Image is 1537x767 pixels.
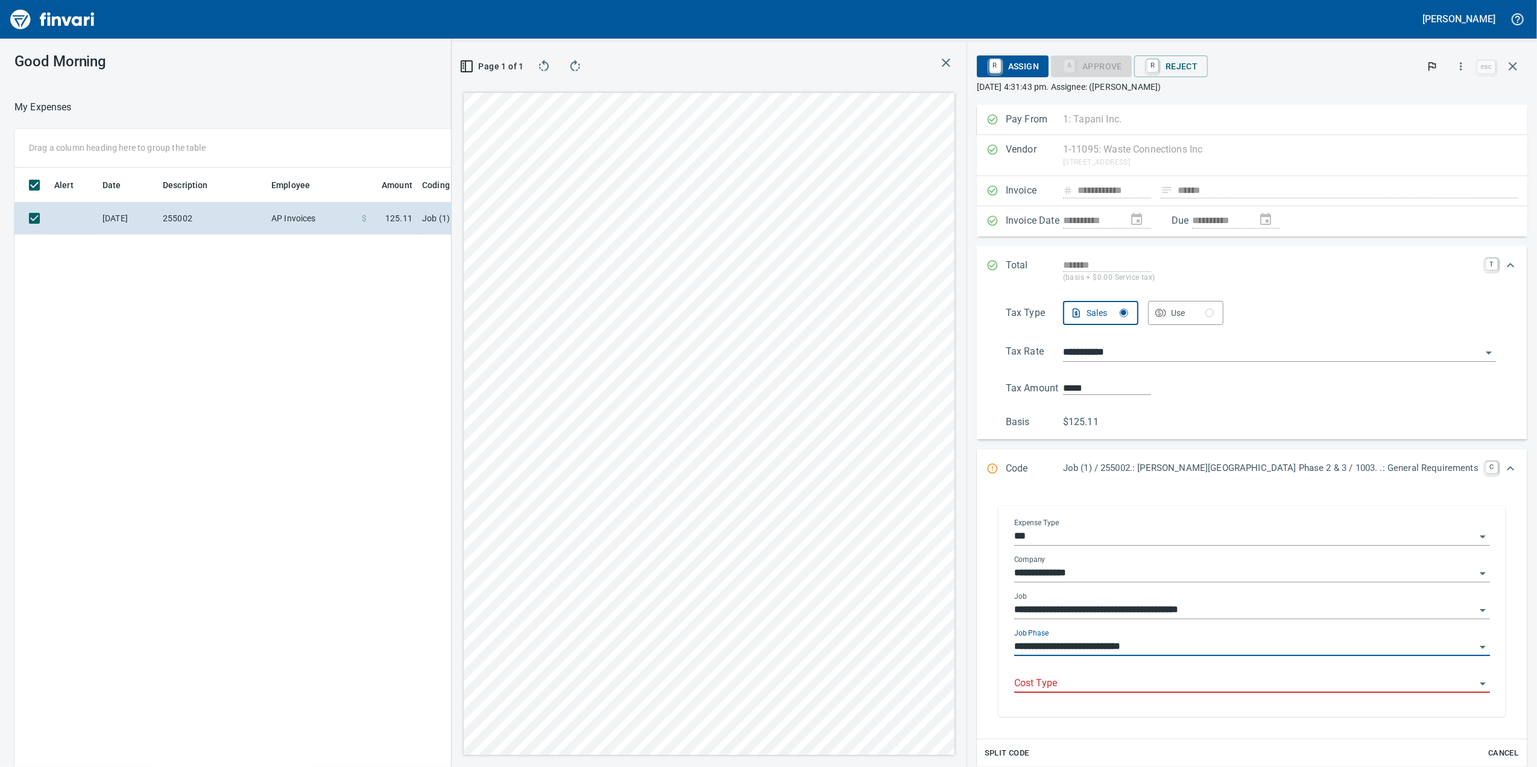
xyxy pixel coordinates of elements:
[1474,528,1491,545] button: Open
[271,178,326,192] span: Employee
[1063,272,1479,284] p: (basis + $0.00 Service tax)
[1148,301,1223,325] button: Use
[1484,744,1523,763] button: Cancel
[1474,602,1491,619] button: Open
[1134,55,1207,77] button: RReject
[1006,258,1063,284] p: Total
[1487,746,1520,760] span: Cancel
[1006,306,1063,325] p: Tax Type
[1171,306,1214,321] div: Use
[1420,10,1498,28] button: [PERSON_NAME]
[382,178,412,192] span: Amount
[14,100,72,115] p: My Expenses
[1419,53,1445,80] button: Flag
[977,296,1527,440] div: Expand
[982,744,1032,763] button: Split Code
[29,142,206,154] p: Drag a column heading here to group the table
[1006,381,1063,396] p: Tax Amount
[54,178,89,192] span: Alert
[362,212,367,224] span: $
[1144,56,1198,77] span: Reject
[466,59,520,74] span: Page 1 of 1
[986,56,1039,77] span: Assign
[14,53,397,70] h3: Good Morning
[271,178,310,192] span: Employee
[1474,675,1491,692] button: Open
[103,178,121,192] span: Date
[977,81,1527,93] p: [DATE] 4:31:43 pm. Assignee: ([PERSON_NAME])
[158,203,267,235] td: 255002
[163,178,224,192] span: Description
[1014,519,1059,526] label: Expense Type
[267,203,357,235] td: AP Invoices
[989,59,1001,72] a: R
[385,212,412,224] span: 125.11
[1147,59,1158,72] a: R
[1006,415,1063,429] p: Basis
[1423,13,1495,25] h5: [PERSON_NAME]
[1087,306,1128,321] div: Sales
[7,5,98,34] img: Finvari
[1486,258,1498,270] a: T
[163,178,208,192] span: Description
[422,178,450,192] span: Coding
[985,746,1029,760] span: Split Code
[14,100,72,115] nav: breadcrumb
[1474,639,1491,655] button: Open
[977,246,1527,296] div: Expand
[366,178,412,192] span: Amount
[1474,565,1491,582] button: Open
[977,449,1527,489] div: Expand
[1006,344,1063,362] p: Tax Rate
[422,178,466,192] span: Coding
[977,55,1049,77] button: RAssign
[1051,60,1132,71] div: Cost Type required
[1063,301,1138,325] button: Sales
[417,203,719,235] td: Job (1) / 255002.: [PERSON_NAME][GEOGRAPHIC_DATA] Phase 2 & 3 / 1003. .: General Requirements
[1014,630,1049,637] label: Job Phase
[1014,556,1046,563] label: Company
[54,178,74,192] span: Alert
[103,178,137,192] span: Date
[1448,53,1474,80] button: More
[1006,461,1063,477] p: Code
[98,203,158,235] td: [DATE]
[1014,593,1027,600] label: Job
[1480,344,1497,361] button: Open
[1486,461,1498,473] a: C
[461,55,525,77] button: Page 1 of 1
[1063,415,1120,429] p: $125.11
[1063,461,1479,475] p: Job (1) / 255002.: [PERSON_NAME][GEOGRAPHIC_DATA] Phase 2 & 3 / 1003. .: General Requirements
[1477,60,1495,74] a: esc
